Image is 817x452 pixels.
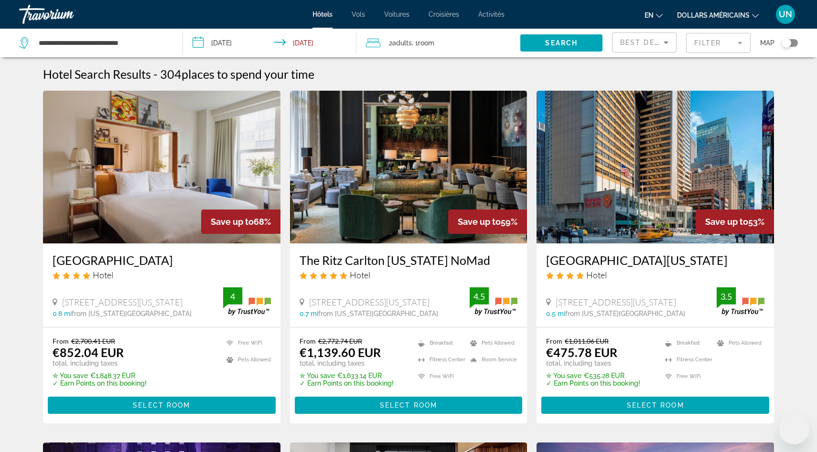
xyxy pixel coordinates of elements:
[62,297,183,307] span: [STREET_ADDRESS][US_STATE]
[53,270,271,280] div: 4 star Hotel
[211,217,254,227] span: Save up to
[413,337,465,349] li: Breakfast
[295,397,523,414] button: Select Room
[413,354,465,366] li: Fitness Center
[717,287,764,315] img: trustyou-badge.svg
[546,372,640,379] p: €535.28 EUR
[546,337,562,345] span: From
[53,379,147,387] p: ✓ Earn Points on this booking!
[470,287,517,315] img: trustyou-badge.svg
[133,401,190,409] span: Select Room
[645,8,663,22] button: Changer de langue
[318,310,438,317] span: from [US_STATE][GEOGRAPHIC_DATA]
[779,9,792,19] font: UN
[413,370,465,382] li: Free WiFi
[537,91,774,243] a: Hotel image
[712,337,764,349] li: Pets Allowed
[290,91,527,243] img: Hotel image
[48,399,276,410] a: Select Room
[309,297,430,307] span: [STREET_ADDRESS][US_STATE]
[418,39,434,47] span: Room
[223,287,271,315] img: trustyou-badge.svg
[541,397,769,414] button: Select Room
[300,310,318,317] span: 0.7 mi
[465,354,517,366] li: Room Service
[620,39,670,46] span: Best Deals
[153,67,158,81] span: -
[546,359,640,367] p: total, including taxes
[520,34,602,52] button: Search
[19,2,115,27] a: Travorium
[48,397,276,414] button: Select Room
[318,337,362,345] del: €2,772.74 EUR
[389,36,412,50] span: 2
[201,210,280,234] div: 68%
[160,67,314,81] h2: 304
[53,310,72,317] span: 0.8 mi
[627,401,684,409] span: Select Room
[478,11,505,18] a: Activités
[53,359,147,367] p: total, including taxes
[546,270,764,280] div: 4 star Hotel
[760,36,774,50] span: Map
[545,39,578,47] span: Search
[223,291,242,302] div: 4
[677,11,750,19] font: dollars américains
[546,379,640,387] p: ✓ Earn Points on this booking!
[350,270,370,280] span: Hotel
[541,399,769,410] a: Select Room
[660,354,712,366] li: Fitness Center
[686,32,751,53] button: Filter
[312,11,333,18] a: Hôtels
[43,91,280,243] a: Hotel image
[696,210,774,234] div: 53%
[71,337,115,345] del: €2,700.41 EUR
[295,399,523,410] a: Select Room
[222,337,271,349] li: Free WiFi
[677,8,759,22] button: Changer de devise
[556,297,676,307] span: [STREET_ADDRESS][US_STATE]
[660,370,712,382] li: Free WiFi
[352,11,365,18] a: Vols
[300,372,394,379] p: €1,633.14 EUR
[458,217,501,227] span: Save up to
[546,253,764,267] a: [GEOGRAPHIC_DATA][US_STATE]
[380,401,437,409] span: Select Room
[546,345,617,359] ins: €475.78 EUR
[586,270,607,280] span: Hotel
[660,337,712,349] li: Breakfast
[300,345,381,359] ins: €1,139.60 EUR
[412,36,434,50] span: , 1
[53,345,124,359] ins: €852.04 EUR
[72,310,192,317] span: from [US_STATE][GEOGRAPHIC_DATA]
[300,253,518,267] a: The Ritz Carlton [US_STATE] NoMad
[53,372,147,379] p: €1,848.37 EUR
[300,379,394,387] p: ✓ Earn Points on this booking!
[645,11,654,19] font: en
[183,29,356,57] button: Check-in date: Dec 19, 2025 Check-out date: Dec 21, 2025
[448,210,527,234] div: 59%
[53,372,88,379] span: ✮ You save
[546,310,565,317] span: 0.5 mi
[300,270,518,280] div: 5 star Hotel
[300,372,335,379] span: ✮ You save
[356,29,520,57] button: Travelers: 2 adults, 0 children
[429,11,459,18] a: Croisières
[53,253,271,267] a: [GEOGRAPHIC_DATA]
[565,310,685,317] span: from [US_STATE][GEOGRAPHIC_DATA]
[384,11,409,18] a: Voitures
[392,39,412,47] span: Adults
[300,337,316,345] span: From
[93,270,113,280] span: Hotel
[43,67,151,81] h1: Hotel Search Results
[465,337,517,349] li: Pets Allowed
[546,372,581,379] span: ✮ You save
